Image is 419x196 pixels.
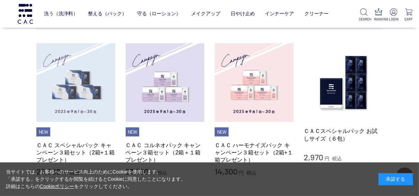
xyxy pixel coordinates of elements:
[126,43,205,122] img: ＣＡＣ コルネオパック キャンペーン３箱セット（2箱＋１箱プレゼント）
[6,168,186,190] div: 当サイトでは、お客様へのサービス向上のためにCookieを使用します。 「承諾する」をクリックするか閲覧を続けるとCookieに同意したことになります。 詳細はこちらの をクリックしてください。
[126,142,205,164] a: ＣＡＣ コルネオパック キャンペーン３箱セット（2箱＋１箱プレゼント）
[359,8,369,22] a: SEARCH
[126,127,140,136] li: NEW
[191,6,220,22] a: メイクアップ
[36,43,115,122] img: ＣＡＣ スペシャルパック キャンペーン３箱セット（2箱+１箱プレゼント）
[215,142,294,164] a: ＣＡＣ ハーモナイズパック キャンペーン３箱セット（2箱+１箱プレゼント）
[304,6,329,22] a: クリーナー
[374,8,384,22] a: RANKING
[389,8,399,22] a: LOGIN
[332,156,342,161] span: 税込
[378,173,413,185] div: 承諾する
[215,43,294,122] img: ＣＡＣ ハーモナイズパック キャンペーン３箱セット（2箱+１箱プレゼント）
[389,17,399,22] p: LOGIN
[404,8,413,22] a: CART
[404,17,413,22] p: CART
[359,17,369,22] p: SEARCH
[265,6,294,22] a: インナーケア
[17,4,34,24] img: logo
[137,6,181,22] a: 守る（ローション）
[215,127,229,136] li: NEW
[304,152,323,162] span: 2,970
[231,6,255,22] a: 日やけ止め
[36,127,50,136] li: NEW
[374,17,384,22] p: RANKING
[304,127,383,142] a: ＣＡＣスペシャルパック お試しサイズ（６包）
[44,6,78,22] a: 洗う（洗浄料）
[36,142,115,164] a: ＣＡＣ スペシャルパック キャンペーン３箱セット（2箱+１箱プレゼント）
[304,43,383,122] img: ＣＡＣスペシャルパック お試しサイズ（６包）
[324,156,329,161] span: 円
[40,184,74,189] a: Cookieポリシー
[88,6,127,22] a: 整える（パック）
